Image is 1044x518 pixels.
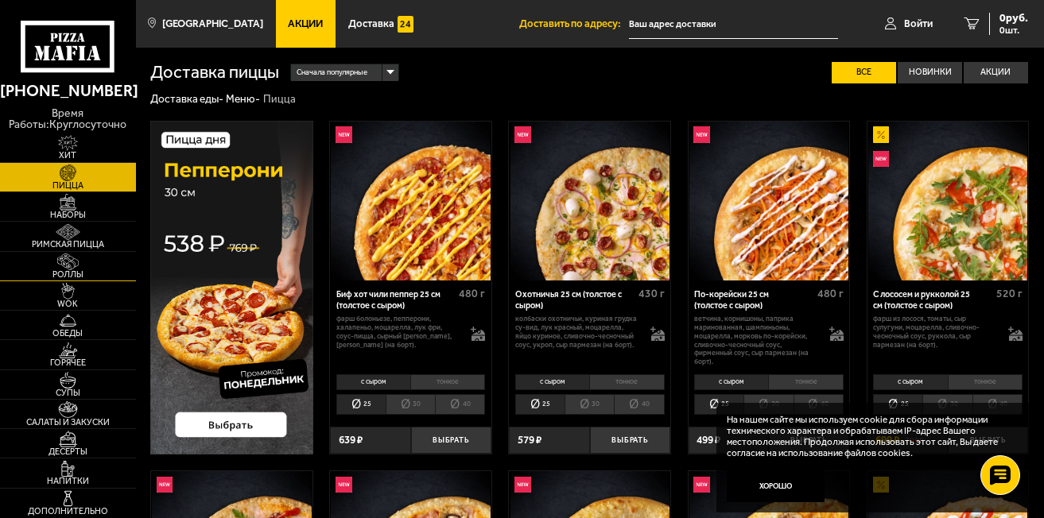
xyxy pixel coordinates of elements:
img: Новинка [514,126,531,143]
a: НовинкаБиф хот чили пеппер 25 см (толстое с сыром) [330,122,491,280]
a: АкционныйНовинкаС лососем и рукколой 25 см (толстое с сыром) [867,122,1029,280]
label: Новинки [898,62,962,83]
li: тонкое [948,374,1023,390]
li: тонкое [589,374,664,390]
p: ветчина, корнишоны, паприка маринованная, шампиньоны, моцарелла, морковь по-корейски, сливочно-че... [694,315,818,367]
li: с сыром [336,374,410,390]
a: НовинкаПо-корейски 25 см (толстое с сыром) [689,122,850,280]
p: колбаски охотничьи, куриная грудка су-вид, лук красный, моцарелла, яйцо куриное, сливочно-чесночн... [515,315,639,350]
li: тонкое [768,374,843,390]
li: 40 [794,394,844,415]
span: 499 ₽ [697,435,720,446]
img: Новинка [336,477,352,493]
span: 430 г [638,287,665,300]
a: Меню- [226,92,260,105]
p: фарш болоньезе, пепперони, халапеньо, моцарелла, лук фри, соус-пицца, сырный [PERSON_NAME], [PERS... [336,315,460,350]
p: На нашем сайте мы используем cookie для сбора информации технического характера и обрабатываем IP... [727,414,1009,459]
img: Новинка [157,477,173,493]
label: Все [832,62,896,83]
img: Новинка [873,151,890,168]
li: 40 [972,394,1023,415]
div: По-корейски 25 см (толстое с сыром) [694,289,813,310]
span: 520 г [996,287,1023,300]
img: Биф хот чили пеппер 25 см (толстое с сыром) [331,122,490,280]
img: С лососем и рукколой 25 см (толстое с сыром) [868,122,1027,280]
span: Акции [288,18,323,29]
li: 30 [565,394,614,415]
span: 480 г [817,287,844,300]
input: Ваш адрес доставки [629,10,838,39]
label: Акции [964,62,1028,83]
li: 30 [386,394,435,415]
img: Новинка [336,126,352,143]
li: тонкое [410,374,485,390]
span: 480 г [459,287,485,300]
img: Охотничья 25 см (толстое с сыром) [510,122,669,280]
a: Доставка еды- [150,92,223,105]
div: Пицца [263,92,296,106]
button: Хорошо [727,470,825,502]
li: с сыром [515,374,589,390]
div: Охотничья 25 см (толстое с сыром) [515,289,635,310]
li: с сыром [873,374,947,390]
img: 15daf4d41897b9f0e9f617042186c801.svg [398,16,414,33]
button: Выбрать [411,427,491,454]
img: По-корейски 25 см (толстое с сыром) [689,122,848,280]
span: [GEOGRAPHIC_DATA] [162,18,263,29]
img: Новинка [514,477,531,493]
button: Выбрать [590,427,670,454]
p: фарш из лосося, томаты, сыр сулугуни, моцарелла, сливочно-чесночный соус, руккола, сыр пармезан (... [873,315,997,350]
h1: Доставка пиццы [150,64,279,82]
a: НовинкаОхотничья 25 см (толстое с сыром) [509,122,670,280]
span: Войти [904,18,933,29]
li: с сыром [694,374,768,390]
img: Новинка [693,477,710,493]
span: 0 шт. [999,25,1028,35]
span: Сначала популярные [297,62,367,83]
span: 639 ₽ [339,435,363,446]
li: 30 [922,394,972,415]
li: 25 [694,394,743,415]
li: 25 [515,394,565,415]
span: 579 ₽ [518,435,541,446]
li: 30 [743,394,793,415]
li: 40 [435,394,485,415]
div: Биф хот чили пеппер 25 см (толстое с сыром) [336,289,456,310]
img: Новинка [693,126,710,143]
span: 0 руб. [999,13,1028,24]
span: Доставить по адресу: [519,18,629,29]
li: 25 [873,394,922,415]
span: Доставка [348,18,394,29]
div: С лососем и рукколой 25 см (толстое с сыром) [873,289,992,310]
li: 25 [336,394,386,415]
li: 40 [614,394,664,415]
img: Акционный [873,126,890,143]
